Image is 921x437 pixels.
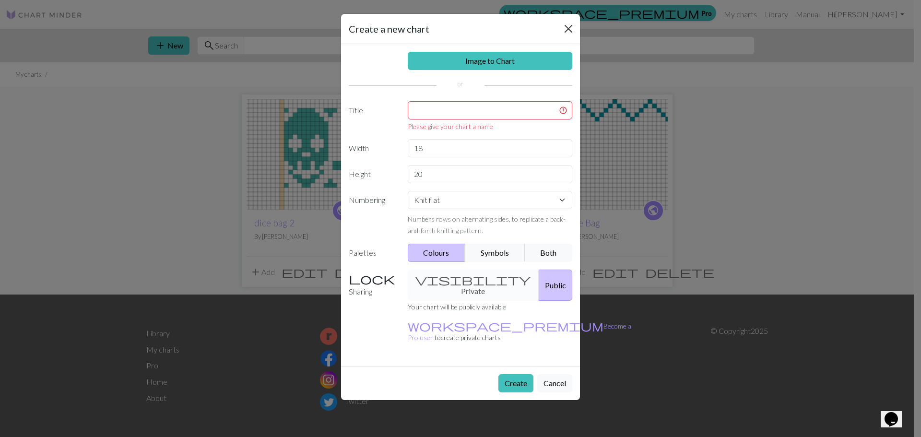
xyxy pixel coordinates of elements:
label: Palettes [343,244,402,262]
a: Image to Chart [408,52,573,70]
div: Please give your chart a name [408,121,573,131]
button: Create [498,374,533,392]
iframe: chat widget [881,399,911,427]
button: Symbols [465,244,525,262]
span: workspace_premium [408,319,603,332]
h5: Create a new chart [349,22,429,36]
small: to create private charts [408,322,631,342]
small: Your chart will be publicly available [408,303,506,311]
label: Width [343,139,402,157]
label: Title [343,101,402,131]
label: Sharing [343,270,402,301]
button: Cancel [537,374,572,392]
button: Public [539,270,572,301]
button: Both [525,244,573,262]
a: Become a Pro user [408,322,631,342]
small: Numbers rows on alternating sides, to replicate a back-and-forth knitting pattern. [408,215,566,235]
label: Height [343,165,402,183]
button: Colours [408,244,466,262]
button: Close [561,21,576,36]
label: Numbering [343,191,402,236]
